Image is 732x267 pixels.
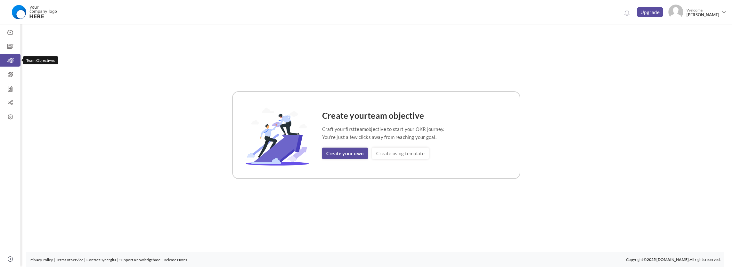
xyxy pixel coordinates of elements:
a: Photo Welcome,[PERSON_NAME] [666,2,729,21]
a: Notifications [622,8,632,19]
span: team objective [368,110,424,121]
span: Welcome, [683,4,721,20]
a: Create your own [322,148,368,159]
a: Upgrade [637,7,663,17]
b: 2025 [DOMAIN_NAME]. [647,257,690,262]
a: Support Knowledgebase [119,257,160,262]
li: | [54,257,55,263]
a: Terms of Service [56,257,83,262]
h4: Create your [322,111,444,120]
span: team [355,126,366,132]
p: Craft your first objective to start your OKR journey. You're just a few clicks away from reaching... [322,125,444,141]
a: Create using template [372,148,429,159]
li: | [84,257,85,263]
p: Copyright © All rights reserved. [626,256,721,263]
a: Release Notes [164,257,187,262]
a: Contact Synergita [86,257,116,262]
img: Logo [7,4,61,20]
img: OKR-Template-Image.svg [239,105,316,166]
div: Team Objectives [23,56,58,64]
a: Privacy Policy [29,257,53,262]
span: [PERSON_NAME] [687,12,719,17]
li: | [161,257,163,263]
img: Photo [668,4,683,20]
li: | [117,257,118,263]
